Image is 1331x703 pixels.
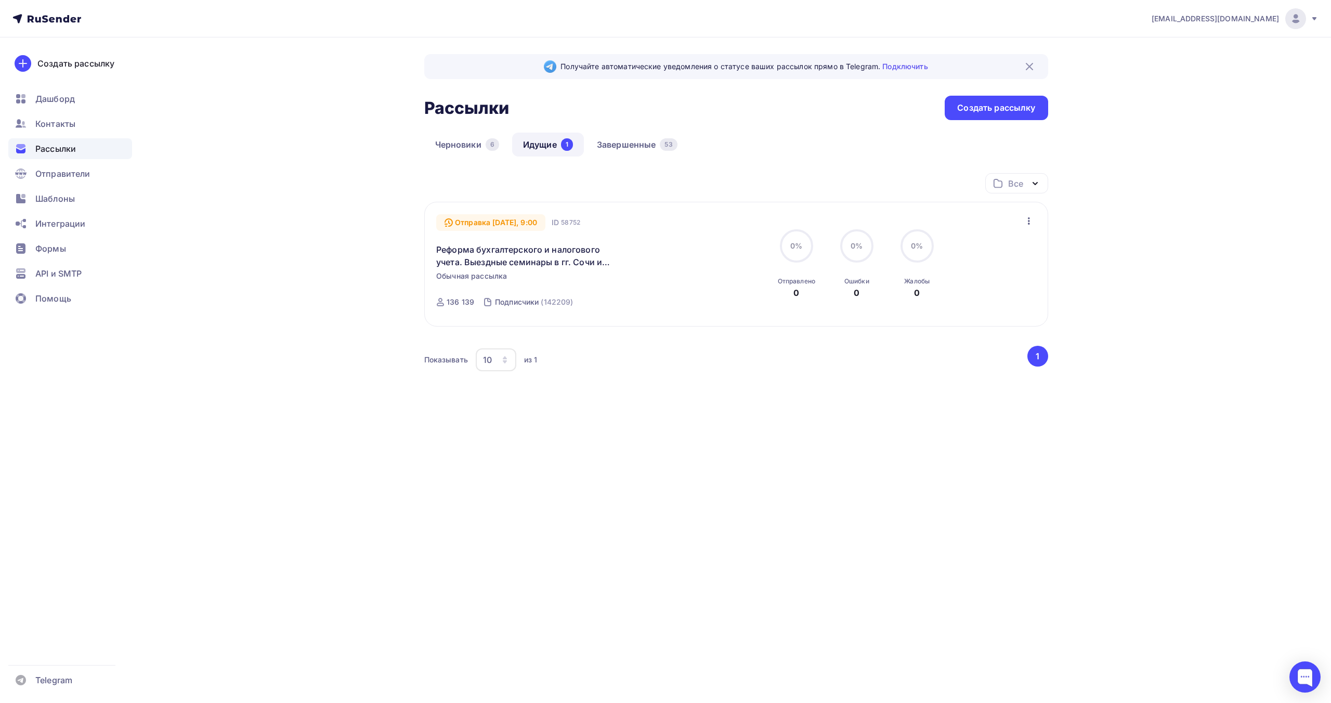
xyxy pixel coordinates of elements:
[35,674,72,686] span: Telegram
[35,292,71,305] span: Помощь
[1025,346,1048,367] ul: Pagination
[904,277,930,285] div: Жалобы
[561,138,573,151] div: 1
[561,217,580,228] span: 58752
[35,242,66,255] span: Формы
[985,173,1048,193] button: Все
[790,241,802,250] span: 0%
[35,93,75,105] span: Дашборд
[495,297,539,307] div: Подписчики
[37,57,114,70] div: Создать рассылку
[1008,177,1023,190] div: Все
[512,133,584,157] a: Идущие1
[8,163,132,184] a: Отправители
[8,113,132,134] a: Контакты
[882,62,928,71] a: Подключить
[957,102,1035,114] div: Создать рассылку
[1152,14,1279,24] span: [EMAIL_ADDRESS][DOMAIN_NAME]
[424,355,468,365] div: Показывать
[447,297,474,307] div: 136 139
[552,217,559,228] span: ID
[851,241,863,250] span: 0%
[8,88,132,109] a: Дашборд
[424,133,510,157] a: Черновики6
[660,138,677,151] div: 53
[436,271,507,281] span: Обычная рассылка
[854,287,859,299] div: 0
[914,287,920,299] div: 0
[475,348,517,372] button: 10
[544,60,556,73] img: Telegram
[586,133,688,157] a: Завершенные53
[424,98,510,119] h2: Рассылки
[560,61,928,72] span: Получайте автоматические уведомления о статусе ваших рассылок прямо в Telegram.
[541,297,573,307] div: (142209)
[8,188,132,209] a: Шаблоны
[1027,346,1048,367] button: Go to page 1
[793,287,799,299] div: 0
[35,192,75,205] span: Шаблоны
[844,277,869,285] div: Ошибки
[35,142,76,155] span: Рассылки
[8,238,132,259] a: Формы
[436,243,615,268] a: Реформа бухгалтерского и налогового учета. Выездные семинары в гг. Сочи и [GEOGRAPHIC_DATA] с про...
[8,138,132,159] a: Рассылки
[524,355,538,365] div: из 1
[1152,8,1319,29] a: [EMAIL_ADDRESS][DOMAIN_NAME]
[486,138,499,151] div: 6
[35,118,75,130] span: Контакты
[778,277,815,285] div: Отправлено
[35,167,90,180] span: Отправители
[35,267,82,280] span: API и SMTP
[494,294,575,310] a: Подписчики (142209)
[911,241,923,250] span: 0%
[436,214,545,231] div: Отправка [DATE], 9:00
[35,217,85,230] span: Интеграции
[483,354,492,366] div: 10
